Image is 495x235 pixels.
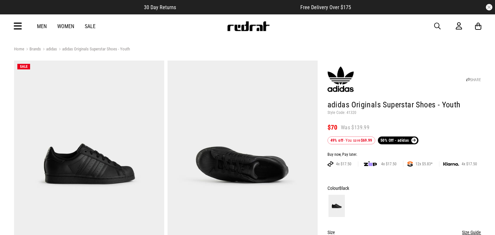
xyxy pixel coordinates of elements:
img: Black [328,195,345,217]
div: - You save [327,136,375,144]
span: SALE [20,64,27,69]
img: adidas [327,66,354,92]
a: 50% Off - adidas [378,136,418,144]
a: Home [14,46,24,51]
a: Women [57,23,74,29]
span: $70 [327,123,338,131]
img: zip [364,161,377,167]
img: AFTERPAY [327,161,333,167]
div: Buy now, Pay later. [327,152,481,157]
a: adidas Originals Superstar Shoes - Youth [57,46,130,53]
b: 49% off [330,138,344,143]
div: Colour [327,184,481,192]
a: Men [37,23,47,29]
span: 12x $5.83* [413,161,435,167]
a: SHARE [466,78,481,82]
span: 30 Day Returns [144,4,176,10]
span: Black [339,186,349,191]
iframe: Customer reviews powered by Trustpilot [189,4,287,10]
span: 4x $17.50 [333,161,354,167]
a: Sale [85,23,96,29]
span: 4x $17.50 [379,161,399,167]
img: Redrat logo [227,21,270,31]
h1: adidas Originals Superstar Shoes - Youth [327,100,481,110]
b: $69.99 [361,138,372,143]
a: Brands [24,46,41,53]
span: 4x $17.50 [459,161,480,167]
a: adidas [41,46,57,53]
span: Was $139.99 [341,124,369,131]
span: Free Delivery Over $175 [300,4,351,10]
img: SPLITPAY [407,161,413,167]
p: Style Code: 41320 [327,110,481,116]
img: KLARNA [443,162,459,166]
